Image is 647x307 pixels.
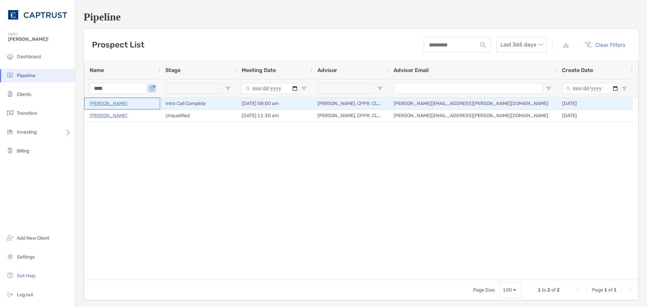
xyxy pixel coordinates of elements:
span: Billing [17,148,29,154]
span: Meeting Date [242,67,276,73]
span: Create Date [562,67,593,73]
img: billing icon [6,146,14,155]
span: Settings [17,254,35,260]
img: logout icon [6,290,14,298]
div: [PERSON_NAME], CFP®, CLU® [312,98,388,109]
div: [PERSON_NAME], CFP®, CLU® [312,110,388,122]
span: Advisor Email [394,67,429,73]
div: Page Size: [473,287,496,293]
div: Intro Call Complete [160,98,236,109]
button: Open Filter Menu [149,86,155,91]
span: Dashboard [17,54,41,60]
h1: Pipeline [84,11,639,23]
span: 1 [604,287,607,293]
h3: Prospect List [92,40,144,49]
div: [DATE] 11:30 am [236,110,312,122]
img: dashboard icon [6,52,14,60]
a: [PERSON_NAME] [90,111,127,120]
span: 2 [557,287,560,293]
span: Name [90,67,104,73]
div: Page Size [500,282,522,298]
span: of [551,287,556,293]
img: clients icon [6,90,14,98]
div: [PERSON_NAME][EMAIL_ADDRESS][PERSON_NAME][DOMAIN_NAME] [388,110,557,122]
span: Last 365 days [500,37,543,52]
a: [PERSON_NAME] [90,99,127,108]
img: add_new_client icon [6,234,14,242]
button: Clear Filters [579,37,630,52]
input: Advisor Email Filter Input [394,83,543,94]
div: Previous Page [584,287,589,293]
span: Add New Client [17,235,49,241]
input: Create Date Filter Input [562,83,619,94]
span: to [542,287,546,293]
img: input icon [481,42,486,47]
img: transfers icon [6,109,14,117]
input: Name Filter Input [90,83,147,94]
span: 1 [538,287,541,293]
span: Page [592,287,603,293]
span: Stage [165,67,181,73]
input: Meeting Date Filter Input [242,83,299,94]
button: Open Filter Menu [377,86,383,91]
img: CAPTRUST Logo [8,3,67,27]
span: Clients [17,92,31,97]
div: [PERSON_NAME][EMAIL_ADDRESS][PERSON_NAME][DOMAIN_NAME] [388,98,557,109]
span: Transfers [17,110,37,116]
div: [DATE] 08:00 am [236,98,312,109]
img: investing icon [6,128,14,136]
div: 100 [503,287,512,293]
div: Unqualified [160,110,236,122]
span: Advisor [317,67,337,73]
img: settings icon [6,252,14,261]
button: Open Filter Menu [225,86,231,91]
div: Last Page [627,287,633,293]
button: Open Filter Menu [301,86,307,91]
span: [PERSON_NAME]! [8,36,71,42]
span: Log out [17,292,33,298]
div: Next Page [619,287,625,293]
span: Get Help [17,273,35,279]
div: First Page [576,287,581,293]
span: of [608,287,613,293]
span: 2 [547,287,550,293]
button: Open Filter Menu [546,86,551,91]
img: pipeline icon [6,71,14,79]
button: Open Filter Menu [622,86,627,91]
span: Investing [17,129,37,135]
div: [DATE] [557,98,633,109]
span: 1 [614,287,617,293]
img: get-help icon [6,271,14,279]
span: Pipeline [17,73,35,78]
div: [DATE] [557,110,633,122]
